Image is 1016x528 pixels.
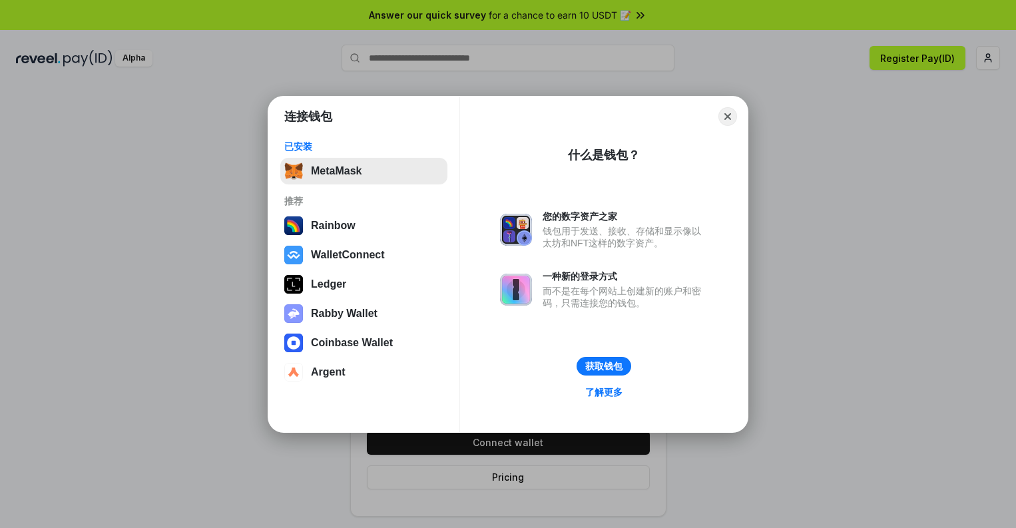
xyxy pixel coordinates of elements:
button: WalletConnect [280,242,447,268]
button: 获取钱包 [577,357,631,376]
img: svg+xml,%3Csvg%20xmlns%3D%22http%3A%2F%2Fwww.w3.org%2F2000%2Fsvg%22%20width%3D%2228%22%20height%3... [284,275,303,294]
button: Close [718,107,737,126]
button: Rabby Wallet [280,300,447,327]
div: 推荐 [284,195,443,207]
div: Argent [311,366,346,378]
div: Rainbow [311,220,356,232]
h1: 连接钱包 [284,109,332,125]
button: Coinbase Wallet [280,330,447,356]
button: Argent [280,359,447,386]
a: 了解更多 [577,384,631,401]
div: 而不是在每个网站上创建新的账户和密码，只需连接您的钱包。 [543,285,708,309]
img: svg+xml,%3Csvg%20xmlns%3D%22http%3A%2F%2Fwww.w3.org%2F2000%2Fsvg%22%20fill%3D%22none%22%20viewBox... [500,274,532,306]
img: svg+xml,%3Csvg%20xmlns%3D%22http%3A%2F%2Fwww.w3.org%2F2000%2Fsvg%22%20fill%3D%22none%22%20viewBox... [500,214,532,246]
img: svg+xml,%3Csvg%20width%3D%22120%22%20height%3D%22120%22%20viewBox%3D%220%200%20120%20120%22%20fil... [284,216,303,235]
button: Rainbow [280,212,447,239]
button: Ledger [280,271,447,298]
img: svg+xml,%3Csvg%20width%3D%2228%22%20height%3D%2228%22%20viewBox%3D%220%200%2028%2028%22%20fill%3D... [284,363,303,382]
button: MetaMask [280,158,447,184]
div: Rabby Wallet [311,308,378,320]
img: svg+xml,%3Csvg%20xmlns%3D%22http%3A%2F%2Fwww.w3.org%2F2000%2Fsvg%22%20fill%3D%22none%22%20viewBox... [284,304,303,323]
div: 一种新的登录方式 [543,270,708,282]
div: 钱包用于发送、接收、存储和显示像以太坊和NFT这样的数字资产。 [543,225,708,249]
div: 已安装 [284,140,443,152]
img: svg+xml,%3Csvg%20width%3D%2228%22%20height%3D%2228%22%20viewBox%3D%220%200%2028%2028%22%20fill%3D... [284,334,303,352]
img: svg+xml,%3Csvg%20fill%3D%22none%22%20height%3D%2233%22%20viewBox%3D%220%200%2035%2033%22%20width%... [284,162,303,180]
div: 获取钱包 [585,360,623,372]
div: Coinbase Wallet [311,337,393,349]
img: svg+xml,%3Csvg%20width%3D%2228%22%20height%3D%2228%22%20viewBox%3D%220%200%2028%2028%22%20fill%3D... [284,246,303,264]
div: 什么是钱包？ [568,147,640,163]
div: MetaMask [311,165,362,177]
div: 您的数字资产之家 [543,210,708,222]
div: 了解更多 [585,386,623,398]
div: Ledger [311,278,346,290]
div: WalletConnect [311,249,385,261]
